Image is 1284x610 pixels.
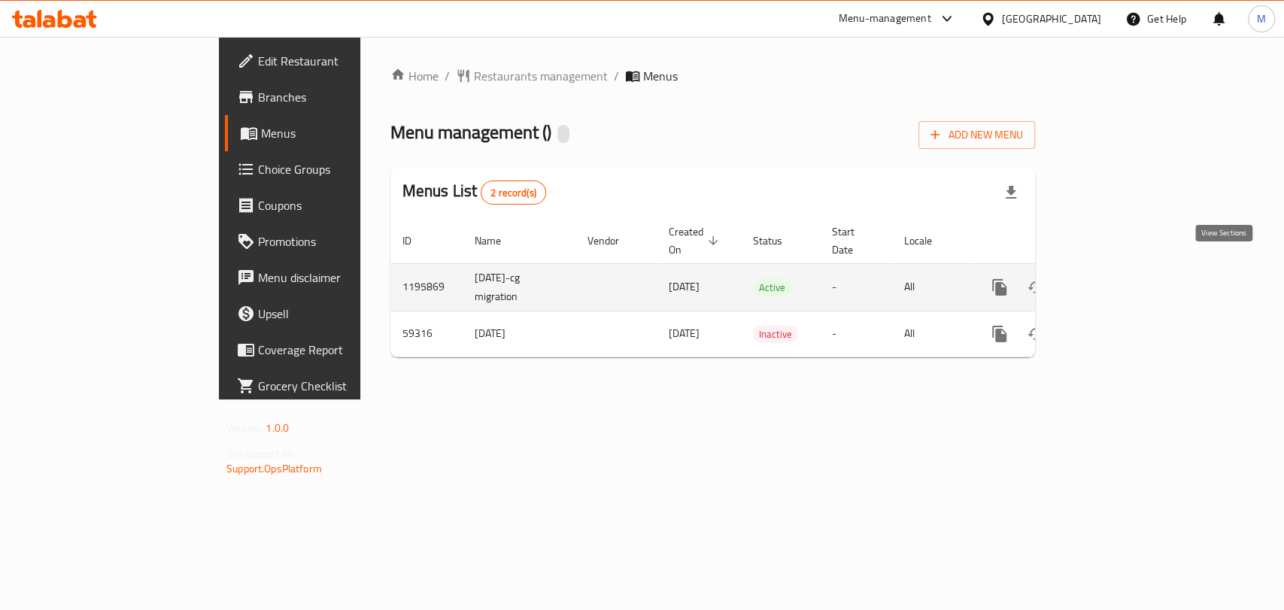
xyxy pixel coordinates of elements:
div: Export file [993,175,1029,211]
span: Status [753,232,802,250]
a: Support.OpsPlatform [226,459,322,478]
span: Upsell [258,305,421,323]
div: Active [753,278,791,296]
nav: breadcrumb [390,67,1035,85]
span: Choice Groups [258,160,421,178]
td: All [892,311,970,357]
span: 2 record(s) [481,186,545,200]
span: Coverage Report [258,341,421,359]
button: Change Status [1018,316,1054,352]
div: Total records count [481,181,546,205]
td: [DATE] [463,311,575,357]
a: Menu disclaimer [225,259,433,296]
div: [GEOGRAPHIC_DATA] [1002,11,1101,27]
td: - [820,311,892,357]
span: Get support on: [226,444,296,463]
span: Inactive [753,326,798,343]
a: Choice Groups [225,151,433,187]
a: Coverage Report [225,332,433,368]
span: Edit Restaurant [258,52,421,70]
span: ID [402,232,431,250]
span: [DATE] [669,323,700,343]
span: Menu disclaimer [258,269,421,287]
div: Inactive [753,325,798,343]
td: [DATE]-cg migration [463,263,575,311]
span: Version: [226,418,263,438]
button: Change Status [1018,269,1054,305]
td: All [892,263,970,311]
span: Created On [669,223,723,259]
span: Coupons [258,196,421,214]
a: Grocery Checklist [225,368,433,404]
span: Menus [261,124,421,142]
button: Add New Menu [918,121,1035,149]
a: Menus [225,115,433,151]
a: Coupons [225,187,433,223]
span: Branches [258,88,421,106]
span: Menus [643,67,678,85]
a: Branches [225,79,433,115]
span: Name [475,232,521,250]
td: - [820,263,892,311]
span: M [1257,11,1266,27]
span: Menu management ( ) [390,115,551,149]
a: Upsell [225,296,433,332]
span: Active [753,279,791,296]
div: Menu-management [839,10,931,28]
table: enhanced table [390,218,1138,357]
h2: Menus List [402,180,546,205]
span: Vendor [587,232,639,250]
a: Promotions [225,223,433,259]
span: Start Date [832,223,874,259]
li: / [445,67,450,85]
th: Actions [970,218,1138,264]
button: more [982,269,1018,305]
span: Grocery Checklist [258,377,421,395]
a: Edit Restaurant [225,43,433,79]
li: / [614,67,619,85]
span: Locale [904,232,952,250]
button: more [982,316,1018,352]
span: 1.0.0 [266,418,289,438]
span: Add New Menu [930,126,1023,144]
span: Promotions [258,232,421,250]
span: Restaurants management [474,67,608,85]
a: Restaurants management [456,67,608,85]
span: [DATE] [669,277,700,296]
